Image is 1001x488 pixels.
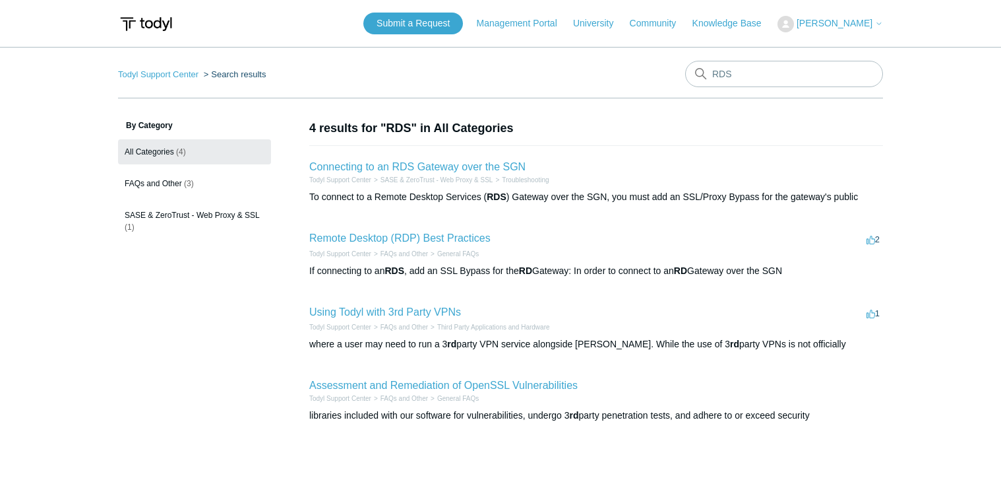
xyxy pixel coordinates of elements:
input: Search [685,61,883,87]
em: RD [674,265,687,276]
a: Knowledge Base [692,17,775,30]
a: Connecting to an RDS Gateway over the SGN [309,161,526,172]
div: If connecting to an , add an SSL Bypass for the Gateway: In order to connect to an Gateway over t... [309,264,883,278]
a: General FAQs [437,395,479,402]
span: All Categories [125,147,174,157]
li: FAQs and Other [371,249,428,259]
li: Third Party Applications and Hardware [428,322,549,332]
li: General FAQs [428,394,479,403]
a: Using Todyl with 3rd Party VPNs [309,306,461,318]
div: libraries included with our software for vulnerabilities, undergo 3 party penetration tests, and ... [309,409,883,423]
li: FAQs and Other [371,322,428,332]
li: Troubleshooting [493,175,549,185]
span: (3) [184,179,194,188]
a: Todyl Support Center [309,250,371,258]
span: (4) [176,147,186,157]
em: RDS [384,265,404,276]
a: Submit a Request [363,13,463,34]
a: FAQs and Other [380,395,428,402]
button: [PERSON_NAME] [777,16,883,32]
a: University [573,17,626,30]
a: Third Party Applications and Hardware [437,324,550,331]
em: RDS [487,192,506,202]
a: All Categories (4) [118,139,271,164]
a: Assessment and Remediation of OpenSSL Vulnerabilities [309,380,578,391]
div: where a user may need to run a 3 party VPN service alongside [PERSON_NAME]. While the use of 3 pa... [309,337,883,351]
a: Management Portal [477,17,570,30]
li: SASE & ZeroTrust - Web Proxy & SSL [371,175,493,185]
a: Todyl Support Center [309,395,371,402]
li: Todyl Support Center [309,249,371,259]
a: Troubleshooting [502,176,549,184]
em: rd [730,339,739,349]
span: 2 [866,234,880,244]
span: (1) [125,223,135,232]
li: Todyl Support Center [309,175,371,185]
em: rd [447,339,456,349]
a: FAQs and Other [380,324,428,331]
img: Todyl Support Center Help Center home page [118,12,174,36]
a: SASE & ZeroTrust - Web Proxy & SSL [380,176,493,184]
div: To connect to a Remote Desktop Services ( ) Gateway over the SGN, you must add an SSL/Proxy Bypas... [309,190,883,204]
h1: 4 results for "RDS" in All Categories [309,120,883,137]
a: FAQs and Other [380,250,428,258]
span: SASE & ZeroTrust - Web Proxy & SSL [125,211,260,220]
a: Todyl Support Center [118,69,198,79]
a: Remote Desktop (RDP) Best Practices [309,232,491,244]
li: FAQs and Other [371,394,428,403]
li: Search results [201,69,266,79]
a: FAQs and Other (3) [118,171,271,196]
span: [PERSON_NAME] [797,18,872,28]
a: Community [630,17,690,30]
em: rd [570,410,579,421]
em: RD [519,265,532,276]
a: General FAQs [437,250,479,258]
span: 1 [866,308,880,318]
li: Todyl Support Center [118,69,201,79]
li: Todyl Support Center [309,394,371,403]
a: Todyl Support Center [309,324,371,331]
span: FAQs and Other [125,179,182,188]
a: Todyl Support Center [309,176,371,184]
li: General FAQs [428,249,479,259]
li: Todyl Support Center [309,322,371,332]
h3: By Category [118,120,271,131]
a: SASE & ZeroTrust - Web Proxy & SSL (1) [118,203,271,240]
